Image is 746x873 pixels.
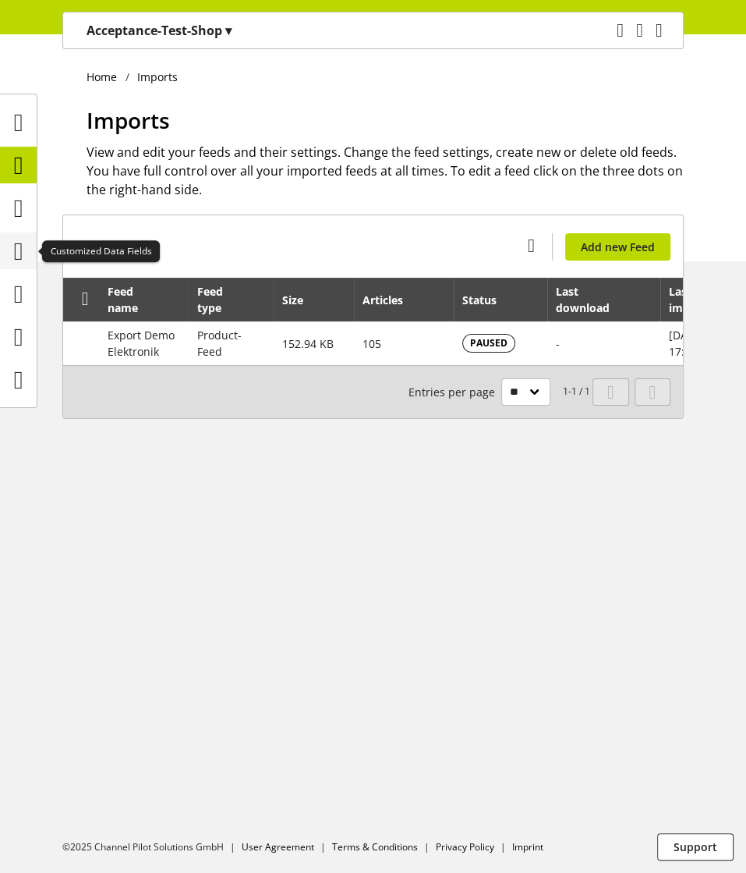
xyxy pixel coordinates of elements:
[669,283,729,316] div: Last import
[72,290,94,309] div: Unlock to reorder rows
[332,840,418,853] a: Terms & Conditions
[581,239,655,255] span: Add new Feed
[62,840,242,854] li: ©2025 Channel Pilot Solutions GmbH
[565,233,670,261] a: Add new Feed
[556,336,560,351] span: -
[669,328,712,359] span: [DATE] 17:39:21
[436,840,494,853] a: Privacy Policy
[462,292,512,308] div: Status
[657,833,734,861] button: Support
[87,21,232,40] p: Acceptance-Test-Shop
[512,840,543,853] a: Imprint
[42,240,160,262] div: Customized Data Fields
[282,336,334,351] span: 152.94 KB
[77,290,94,307] span: Unlock to reorder rows
[87,143,684,199] h2: View and edit your feeds and their settings. Change the feed settings, create new or delete old f...
[197,283,246,316] div: Feed type
[362,292,419,308] div: Articles
[87,69,126,85] a: Home
[62,12,684,49] nav: main navigation
[408,378,590,406] small: 1-1 / 1
[87,105,170,135] span: Imports
[408,384,501,400] span: Entries per page
[242,840,314,853] a: User Agreement
[282,292,319,308] div: Size
[225,22,232,39] span: ▾
[470,336,507,350] span: PAUSED
[108,283,161,316] div: Feed name
[362,336,381,351] span: 105
[108,328,175,359] span: Export Demo Elektronik
[197,328,242,359] span: Product-Feed
[556,283,631,316] div: Last download
[674,839,717,855] span: Support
